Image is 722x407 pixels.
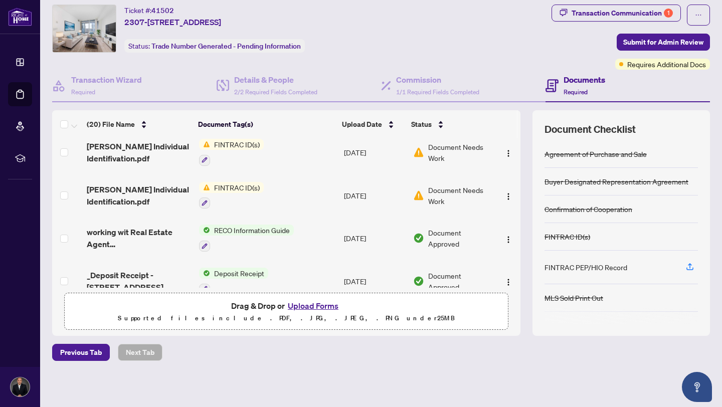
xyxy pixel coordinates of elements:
[545,148,647,159] div: Agreement of Purchase and Sale
[342,119,382,130] span: Upload Date
[623,34,703,50] span: Submit for Admin Review
[340,217,409,260] td: [DATE]
[52,344,110,361] button: Previous Tab
[413,147,424,158] img: Document Status
[53,5,116,52] img: IMG-C12170239_1.jpg
[71,74,142,86] h4: Transaction Wizard
[210,225,294,236] span: RECO Information Guide
[695,12,702,19] span: ellipsis
[87,269,191,293] span: _Deposit Receipt - [STREET_ADDRESS] 2307.pdf
[83,110,194,138] th: (20) File Name
[682,372,712,402] button: Open asap
[664,9,673,18] div: 1
[545,203,632,215] div: Confirmation of Cooperation
[504,149,512,157] img: Logo
[199,139,264,166] button: Status IconFINTRAC ID(s)
[500,273,516,289] button: Logo
[428,270,492,292] span: Document Approved
[87,140,191,164] span: [PERSON_NAME] Individual Identifivation.pdf
[71,312,502,324] p: Supported files include .PDF, .JPG, .JPEG, .PNG under 25 MB
[87,226,191,250] span: working wit Real Estate Agent [STREET_ADDRESS]pdf
[199,225,294,252] button: Status IconRECO Information Guide
[545,231,590,242] div: FINTRAC ID(s)
[428,227,492,249] span: Document Approved
[504,236,512,244] img: Logo
[338,110,407,138] th: Upload Date
[552,5,681,22] button: Transaction Communication1
[199,139,210,150] img: Status Icon
[545,262,627,273] div: FINTRAC PEP/HIO Record
[413,190,424,201] img: Document Status
[210,268,268,279] span: Deposit Receipt
[500,144,516,160] button: Logo
[500,187,516,203] button: Logo
[411,119,432,130] span: Status
[65,293,508,330] span: Drag & Drop orUpload FormsSupported files include .PDF, .JPG, .JPEG, .PNG under25MB
[428,184,492,207] span: Document Needs Work
[500,230,516,246] button: Logo
[124,39,305,53] div: Status:
[340,174,409,217] td: [DATE]
[340,131,409,174] td: [DATE]
[87,183,191,208] span: [PERSON_NAME] Individual Identification.pdf
[340,260,409,303] td: [DATE]
[60,344,102,360] span: Previous Tab
[617,34,710,51] button: Submit for Admin Review
[504,278,512,286] img: Logo
[572,5,673,21] div: Transaction Communication
[199,182,264,209] button: Status IconFINTRAC ID(s)
[151,42,301,51] span: Trade Number Generated - Pending Information
[199,268,268,295] button: Status IconDeposit Receipt
[11,377,30,396] img: Profile Icon
[194,110,338,138] th: Document Tag(s)
[545,292,603,303] div: MLS Sold Print Out
[396,74,479,86] h4: Commission
[199,225,210,236] img: Status Icon
[124,5,174,16] div: Ticket #:
[199,182,210,193] img: Status Icon
[545,122,636,136] span: Document Checklist
[210,182,264,193] span: FINTRAC ID(s)
[71,88,95,96] span: Required
[199,268,210,279] img: Status Icon
[118,344,162,361] button: Next Tab
[151,6,174,15] span: 41502
[210,139,264,150] span: FINTRAC ID(s)
[413,276,424,287] img: Document Status
[231,299,341,312] span: Drag & Drop or
[407,110,493,138] th: Status
[428,141,492,163] span: Document Needs Work
[124,16,221,28] span: 2307-[STREET_ADDRESS]
[285,299,341,312] button: Upload Forms
[234,88,317,96] span: 2/2 Required Fields Completed
[234,74,317,86] h4: Details & People
[564,88,588,96] span: Required
[504,192,512,200] img: Logo
[87,119,135,130] span: (20) File Name
[545,176,688,187] div: Buyer Designated Representation Agreement
[8,8,32,26] img: logo
[396,88,479,96] span: 1/1 Required Fields Completed
[564,74,605,86] h4: Documents
[627,59,706,70] span: Requires Additional Docs
[413,233,424,244] img: Document Status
